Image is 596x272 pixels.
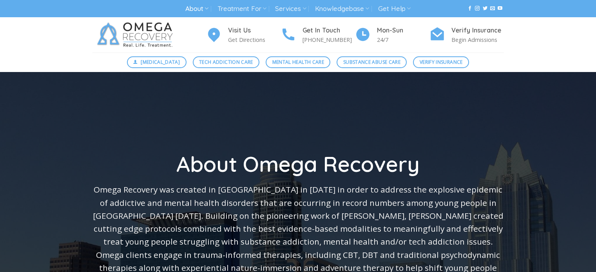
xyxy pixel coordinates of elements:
[228,35,281,44] p: Get Directions
[337,56,407,68] a: Substance Abuse Care
[127,56,187,68] a: [MEDICAL_DATA]
[420,58,463,66] span: Verify Insurance
[303,35,355,44] p: [PHONE_NUMBER]
[377,25,429,36] h4: Mon-Sun
[498,6,502,11] a: Follow on YouTube
[467,6,472,11] a: Follow on Facebook
[272,58,324,66] span: Mental Health Care
[228,25,281,36] h4: Visit Us
[490,6,495,11] a: Send us an email
[199,58,253,66] span: Tech Addiction Care
[206,25,281,45] a: Visit Us Get Directions
[281,25,355,45] a: Get In Touch [PHONE_NUMBER]
[92,17,181,52] img: Omega Recovery
[378,2,411,16] a: Get Help
[176,151,420,177] span: About Omega Recovery
[315,2,369,16] a: Knowledgebase
[475,6,480,11] a: Follow on Instagram
[413,56,469,68] a: Verify Insurance
[343,58,400,66] span: Substance Abuse Care
[483,6,487,11] a: Follow on Twitter
[141,58,180,66] span: [MEDICAL_DATA]
[275,2,306,16] a: Services
[377,35,429,44] p: 24/7
[217,2,266,16] a: Treatment For
[429,25,504,45] a: Verify Insurance Begin Admissions
[451,25,504,36] h4: Verify Insurance
[185,2,208,16] a: About
[193,56,260,68] a: Tech Addiction Care
[303,25,355,36] h4: Get In Touch
[451,35,504,44] p: Begin Admissions
[266,56,330,68] a: Mental Health Care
